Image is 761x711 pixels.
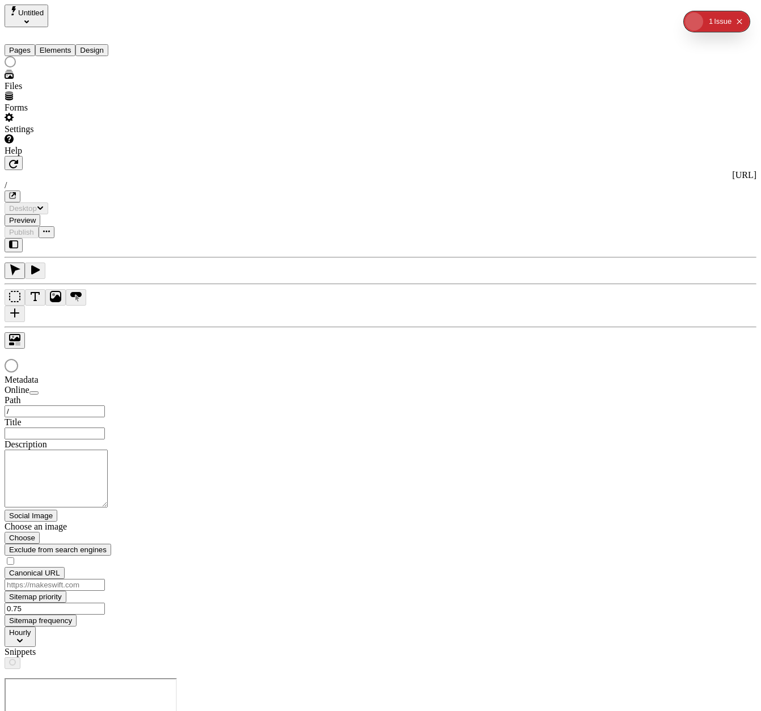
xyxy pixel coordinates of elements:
div: / [5,180,756,191]
button: Elements [35,44,76,56]
span: Hourly [9,628,31,637]
button: Social Image [5,510,57,522]
span: Path [5,395,20,405]
span: Canonical URL [9,569,60,577]
button: Sitemap priority [5,591,66,603]
div: Forms [5,103,141,113]
span: Desktop [9,204,37,213]
span: Preview [9,216,36,225]
span: Sitemap frequency [9,616,72,625]
button: Button [66,289,86,306]
span: Description [5,439,47,449]
span: Publish [9,228,34,236]
button: Image [45,289,66,306]
button: Canonical URL [5,567,65,579]
button: Select site [5,5,48,27]
button: Desktop [5,202,48,214]
button: Text [25,289,45,306]
button: Box [5,289,25,306]
span: Social Image [9,511,53,520]
span: Sitemap priority [9,592,62,601]
div: [URL] [5,170,756,180]
span: Exclude from search engines [9,545,107,554]
div: Files [5,81,141,91]
div: Help [5,146,141,156]
div: Snippets [5,647,141,657]
button: Exclude from search engines [5,544,111,556]
button: Sitemap frequency [5,615,77,627]
div: Choose an image [5,522,141,532]
button: Hourly [5,627,36,647]
button: Choose [5,532,40,544]
button: Design [75,44,108,56]
span: Title [5,417,22,427]
span: Online [5,385,29,395]
input: https://makeswift.com [5,579,105,591]
span: Untitled [18,9,44,17]
button: Pages [5,44,35,56]
button: Preview [5,214,40,226]
button: Publish [5,226,39,238]
div: Metadata [5,375,141,385]
span: Choose [9,534,35,542]
div: Settings [5,124,141,134]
